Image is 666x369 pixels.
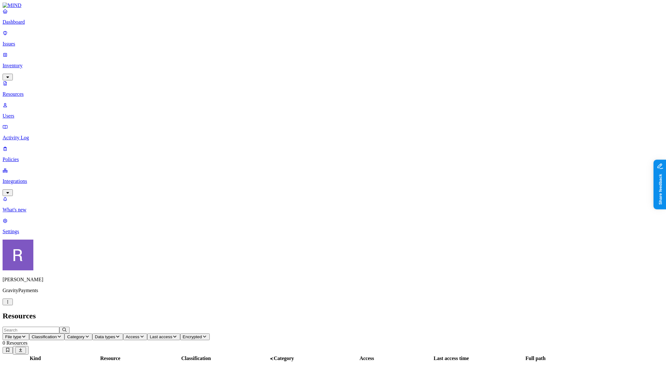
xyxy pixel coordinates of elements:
[3,135,663,141] p: Activity Log
[126,334,139,339] span: Access
[3,229,663,234] p: Settings
[3,3,21,8] img: MIND
[3,207,663,213] p: What's new
[3,52,663,79] a: Inventory
[3,146,663,162] a: Policies
[3,63,663,69] p: Inventory
[3,30,663,47] a: Issues
[3,157,663,162] p: Policies
[3,288,663,293] p: GravityPayments
[3,312,663,320] h2: Resources
[3,218,663,234] a: Settings
[3,41,663,47] p: Issues
[32,334,57,339] span: Classification
[3,196,663,213] a: What's new
[5,334,21,339] span: File type
[494,356,577,361] div: Full path
[3,124,663,141] a: Activity Log
[3,327,59,333] input: Search
[3,113,663,119] p: Users
[3,3,663,8] a: MIND
[274,356,294,361] span: Category
[410,356,493,361] div: Last access time
[3,277,663,283] p: [PERSON_NAME]
[325,356,409,361] div: Access
[3,80,663,97] a: Resources
[68,356,152,361] div: Resource
[183,334,202,339] span: Encrypted
[150,334,172,339] span: Last access
[4,356,67,361] div: Kind
[154,356,239,361] div: Classification
[95,334,115,339] span: Data types
[3,102,663,119] a: Users
[3,178,663,184] p: Integrations
[3,91,663,97] p: Resources
[3,240,33,270] img: Rich Thompson
[3,168,663,195] a: Integrations
[3,19,663,25] p: Dashboard
[67,334,84,339] span: Category
[3,8,663,25] a: Dashboard
[3,340,28,346] span: 0 Resources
